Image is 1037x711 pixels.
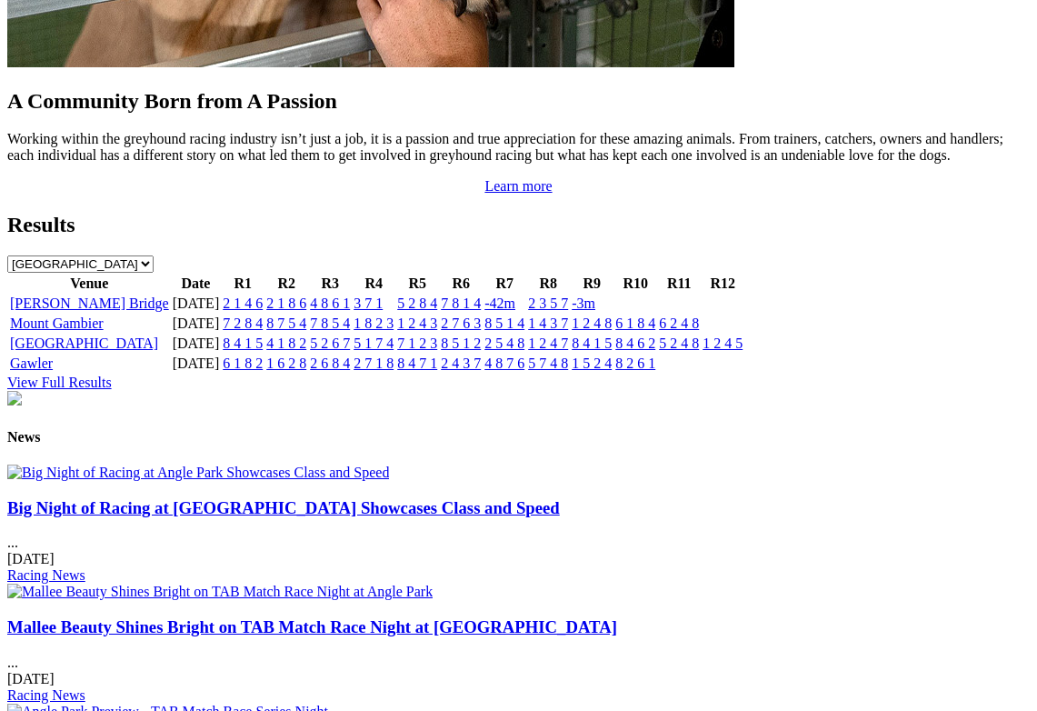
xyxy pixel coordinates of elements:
a: 8 4 1 5 [572,335,612,351]
a: 6 1 8 4 [615,315,655,331]
a: 1 2 4 3 [397,315,437,331]
a: 1 8 2 3 [354,315,394,331]
a: 1 6 2 8 [266,355,306,371]
a: 5 2 4 8 [659,335,699,351]
div: ... [7,498,1030,585]
a: 2 7 1 8 [354,355,394,371]
th: Date [172,275,221,293]
h4: News [7,429,1030,446]
th: R5 [396,275,438,293]
th: R3 [309,275,351,293]
td: [DATE] [172,335,221,353]
td: [DATE] [172,315,221,333]
a: 4 1 8 2 [266,335,306,351]
a: 5 2 6 7 [310,335,350,351]
a: 6 2 4 8 [659,315,699,331]
img: Big Night of Racing at Angle Park Showcases Class and Speed [7,465,389,481]
a: 1 2 4 5 [703,335,743,351]
a: Learn more [484,178,552,194]
a: [GEOGRAPHIC_DATA] [10,335,158,351]
th: R9 [571,275,613,293]
span: [DATE] [7,551,55,566]
a: 7 1 2 3 [397,335,437,351]
a: 1 2 4 7 [528,335,568,351]
a: 8 4 1 5 [223,335,263,351]
a: 8 4 6 2 [615,335,655,351]
a: 2 1 4 6 [223,295,263,311]
a: 4 8 7 6 [484,355,524,371]
div: ... [7,617,1030,704]
a: Big Night of Racing at [GEOGRAPHIC_DATA] Showcases Class and Speed [7,498,560,517]
a: 2 4 3 7 [441,355,481,371]
a: 1 2 4 8 [572,315,612,331]
th: R10 [614,275,656,293]
a: 2 5 4 8 [484,335,524,351]
a: 7 2 8 4 [223,315,263,331]
a: 5 7 4 8 [528,355,568,371]
a: Racing News [7,567,85,583]
a: 8 4 7 1 [397,355,437,371]
th: R6 [440,275,482,293]
a: -3m [572,295,595,311]
a: 7 8 5 4 [310,315,350,331]
a: 5 2 8 4 [397,295,437,311]
span: [DATE] [7,671,55,686]
a: 3 7 1 [354,295,383,311]
a: 2 7 6 3 [441,315,481,331]
a: 7 8 1 4 [441,295,481,311]
h2: A Community Born from A Passion [7,89,1030,114]
th: R2 [265,275,307,293]
a: 2 6 8 4 [310,355,350,371]
a: 2 3 5 7 [528,295,568,311]
th: Venue [9,275,170,293]
th: R8 [527,275,569,293]
img: chasers_homepage.jpg [7,391,22,406]
a: 8 2 6 1 [615,355,655,371]
a: 8 5 1 2 [441,335,481,351]
th: R11 [658,275,700,293]
h2: Results [7,213,1030,237]
a: 1 5 2 4 [572,355,612,371]
th: R7 [484,275,525,293]
a: Gawler [10,355,53,371]
a: View Full Results [7,375,112,390]
th: R12 [702,275,743,293]
td: [DATE] [172,295,221,313]
img: Mallee Beauty Shines Bright on TAB Match Race Night at Angle Park [7,584,433,600]
th: R1 [222,275,264,293]
a: 5 1 7 4 [354,335,394,351]
a: Mount Gambier [10,315,104,331]
a: 6 1 8 2 [223,355,263,371]
a: 8 7 5 4 [266,315,306,331]
a: Mallee Beauty Shines Bright on TAB Match Race Night at [GEOGRAPHIC_DATA] [7,617,617,636]
a: Racing News [7,687,85,703]
a: 4 8 6 1 [310,295,350,311]
a: 2 1 8 6 [266,295,306,311]
td: [DATE] [172,355,221,373]
a: 1 4 3 7 [528,315,568,331]
a: -42m [484,295,515,311]
th: R4 [353,275,394,293]
a: [PERSON_NAME] Bridge [10,295,169,311]
a: 8 5 1 4 [484,315,524,331]
p: Working within the greyhound racing industry isn’t just a job, it is a passion and true appreciat... [7,131,1030,164]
